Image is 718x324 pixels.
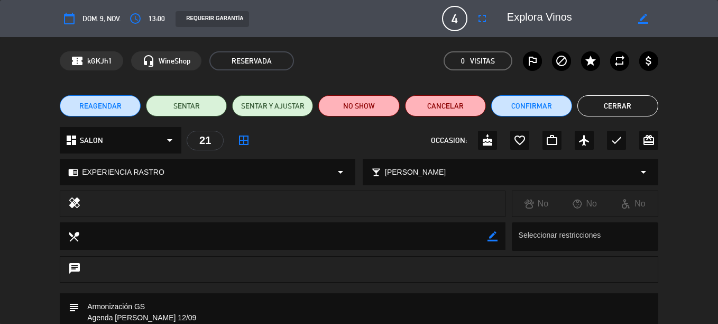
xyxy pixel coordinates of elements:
[461,55,465,67] span: 0
[87,55,112,67] span: kGKJh1
[334,166,347,178] i: arrow_drop_down
[149,13,165,25] span: 13:00
[642,134,655,147] i: card_giftcard
[560,197,609,211] div: No
[63,12,76,25] i: calendar_today
[526,55,539,67] i: outlined_flag
[513,134,526,147] i: favorite_border
[126,9,145,28] button: access_time
[512,197,561,211] div: No
[613,55,626,67] i: repeat
[68,262,81,277] i: chat
[68,167,78,177] i: chrome_reader_mode
[68,230,79,242] i: local_dining
[491,95,572,116] button: Confirmar
[431,134,467,147] span: OCCASION:
[610,134,623,147] i: check
[163,134,176,147] i: arrow_drop_down
[60,95,141,116] button: REAGENDAR
[176,11,248,27] div: REQUERIR GARANTÍA
[473,9,492,28] button: fullscreen
[555,55,568,67] i: block
[232,95,313,116] button: SENTAR Y AJUSTAR
[577,95,658,116] button: Cerrar
[487,231,498,241] i: border_color
[129,12,142,25] i: access_time
[546,134,558,147] i: work_outline
[71,55,84,67] span: confirmation_number
[68,301,79,313] i: subject
[385,166,446,178] span: [PERSON_NAME]
[68,196,81,211] i: healing
[209,51,294,70] span: RESERVADA
[405,95,486,116] button: Cancelar
[584,55,597,67] i: star
[609,197,658,211] div: No
[637,166,650,178] i: arrow_drop_down
[470,55,495,67] em: Visitas
[318,95,399,116] button: NO SHOW
[476,12,489,25] i: fullscreen
[371,167,381,177] i: local_bar
[187,131,224,150] div: 21
[82,13,121,25] span: dom. 9, nov.
[80,134,103,147] span: SALON
[481,134,494,147] i: cake
[65,134,78,147] i: dashboard
[642,55,655,67] i: attach_money
[146,95,227,116] button: SENTAR
[142,55,155,67] i: headset_mic
[82,166,164,178] span: EXPERIENCIA RASTRO
[60,9,79,28] button: calendar_today
[442,6,467,31] span: 4
[578,134,591,147] i: airplanemode_active
[79,101,122,112] span: REAGENDAR
[159,55,190,67] span: WineShop
[638,14,648,24] i: border_color
[237,134,250,147] i: border_all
